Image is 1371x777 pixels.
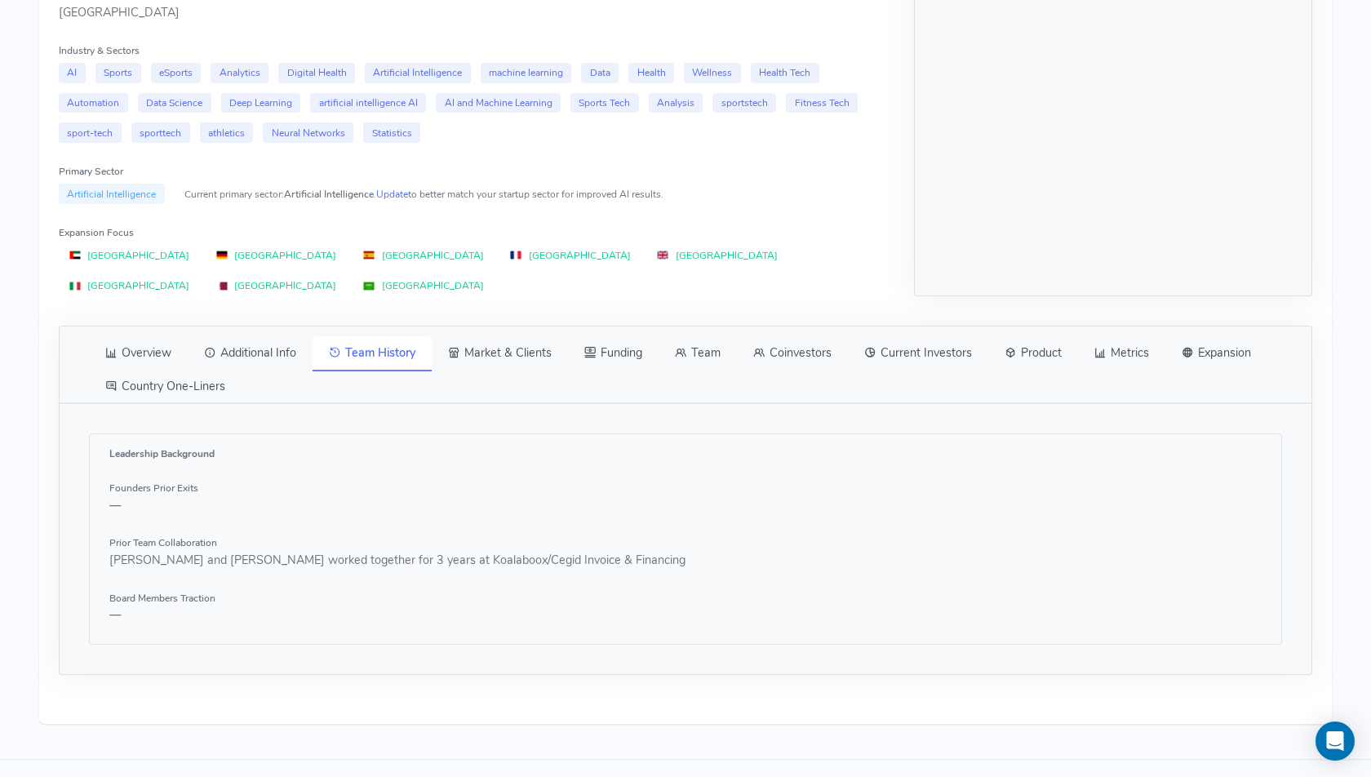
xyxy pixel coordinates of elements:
[206,245,343,265] span: [GEOGRAPHIC_DATA]
[109,481,198,495] label: Founders Prior Exits
[659,336,737,371] a: Team
[353,245,490,265] span: [GEOGRAPHIC_DATA]
[59,164,123,179] label: Primary Sector
[649,93,703,113] span: Analysis
[570,93,639,113] span: Sports Tech
[1316,721,1355,761] div: Open Intercom Messenger
[684,63,741,83] span: Wellness
[59,225,134,240] label: Expansion Focus
[59,93,128,113] span: Automation
[138,93,211,113] span: Data Science
[581,63,619,83] span: Data
[278,63,355,83] span: Digital Health
[848,336,988,371] a: Current Investors
[751,63,819,83] span: Health Tech
[59,275,196,295] span: [GEOGRAPHIC_DATA]
[263,122,353,143] span: Neural Networks
[568,336,659,371] a: Funding
[432,336,568,371] a: Market & Clients
[712,93,776,113] span: sportstech
[628,63,674,83] span: Health
[365,63,471,83] span: Artificial Intelligence
[353,275,490,295] span: [GEOGRAPHIC_DATA]
[363,122,420,143] span: Statistics
[109,497,1262,515] p: —
[284,188,374,201] span: Artificial Intelligence
[109,606,1262,624] p: —
[109,552,1262,570] p: [PERSON_NAME] and [PERSON_NAME] worked together for 3 years at Koalaboox/Cegid Invoice & Financing
[59,4,885,22] div: [GEOGRAPHIC_DATA]
[59,43,140,58] label: Industry & Sectors
[221,93,301,113] span: Deep Learning
[481,63,572,83] span: machine learning
[200,122,254,143] span: athletics
[737,336,848,371] a: Coinvestors
[1165,336,1267,371] a: Expansion
[184,187,663,202] small: Current primary sector: . to better match your startup sector for improved AI results.
[151,63,202,83] span: eSports
[988,336,1078,371] a: Product
[59,245,196,265] span: [GEOGRAPHIC_DATA]
[59,63,86,83] span: AI
[376,188,408,201] a: Update
[109,535,217,550] label: Prior Team Collaboration
[1078,336,1165,371] a: Metrics
[206,275,343,295] span: [GEOGRAPHIC_DATA]
[436,93,561,113] span: AI and Machine Learning
[109,449,1262,460] h6: Leadership Background
[786,93,858,113] span: Fitness Tech
[131,122,190,143] span: sporttech
[500,245,637,265] span: [GEOGRAPHIC_DATA]
[59,122,122,143] span: sport-tech
[647,245,784,265] span: [GEOGRAPHIC_DATA]
[188,336,313,371] a: Additional Info
[109,591,215,606] label: Board Members Traction
[211,63,268,83] span: Analytics
[95,63,141,83] span: Sports
[89,370,242,404] a: Country One-Liners
[313,336,432,372] a: Team History
[89,336,188,371] a: Overview
[59,184,165,204] span: Artificial Intelligence
[310,93,426,113] span: artificial intelligence AI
